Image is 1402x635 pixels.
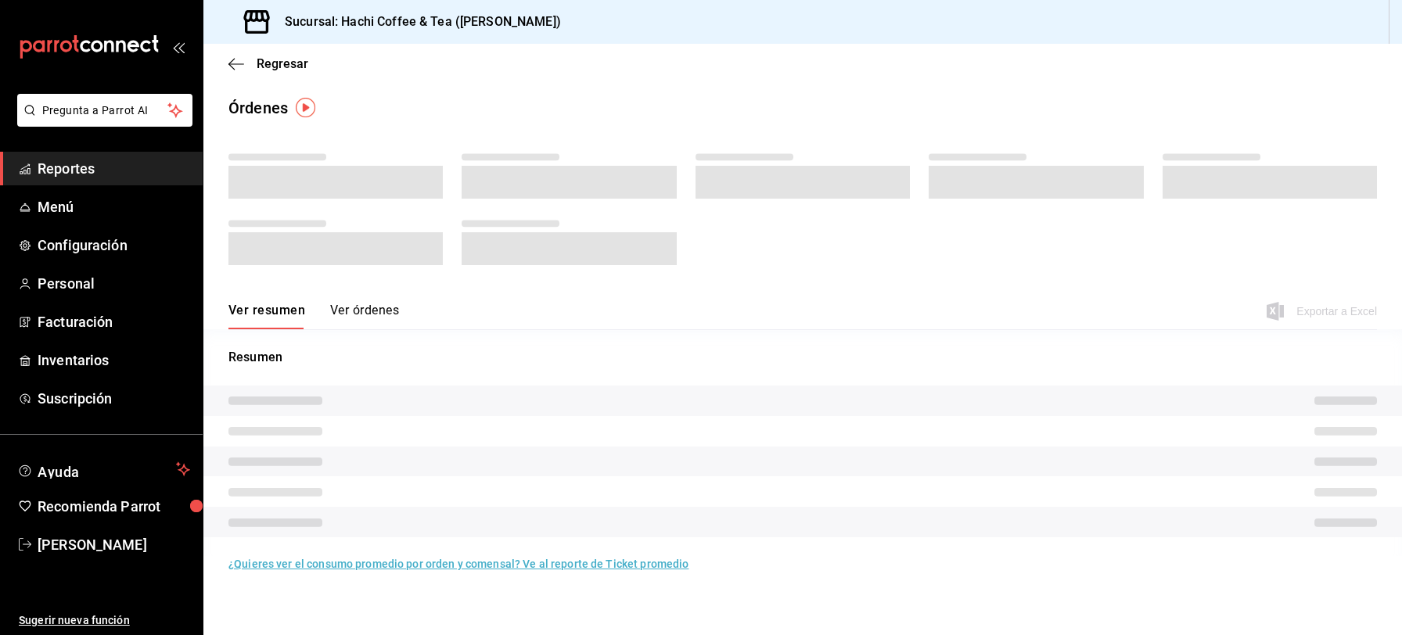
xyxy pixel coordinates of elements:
div: Órdenes [228,96,288,120]
span: Regresar [257,56,308,71]
span: Recomienda Parrot [38,496,190,517]
span: Suscripción [38,388,190,409]
p: Resumen [228,348,1377,367]
a: Pregunta a Parrot AI [11,113,192,130]
button: Ver resumen [228,303,305,329]
span: Ayuda [38,460,170,479]
img: Tooltip marker [296,98,315,117]
span: [PERSON_NAME] [38,534,190,555]
button: open_drawer_menu [172,41,185,53]
span: Sugerir nueva función [19,612,190,629]
h3: Sucursal: Hachi Coffee & Tea ([PERSON_NAME]) [272,13,561,31]
span: Reportes [38,158,190,179]
div: navigation tabs [228,303,399,329]
span: Inventarios [38,350,190,371]
span: Facturación [38,311,190,332]
button: Ver órdenes [330,303,399,329]
span: Menú [38,196,190,217]
button: Regresar [228,56,308,71]
button: Pregunta a Parrot AI [17,94,192,127]
a: ¿Quieres ver el consumo promedio por orden y comensal? Ve al reporte de Ticket promedio [228,558,688,570]
span: Personal [38,273,190,294]
span: Configuración [38,235,190,256]
span: Pregunta a Parrot AI [42,102,168,119]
